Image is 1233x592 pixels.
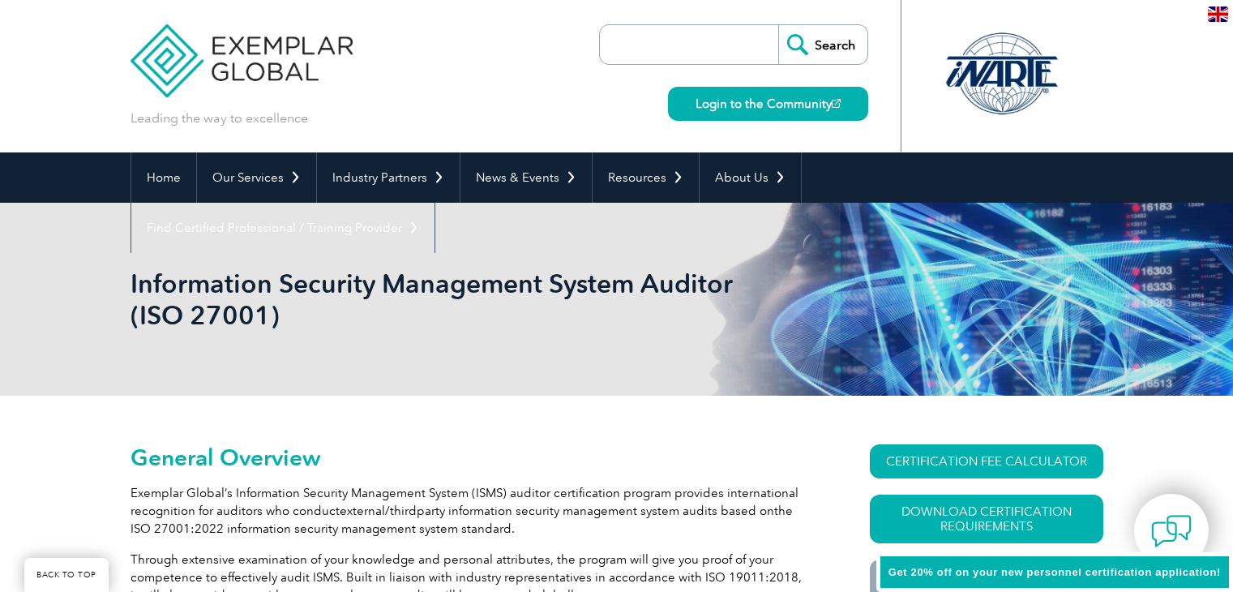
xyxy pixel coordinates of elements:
input: Search [778,25,867,64]
img: contact-chat.png [1151,511,1192,551]
span: Get 20% off on your new personnel certification application! [888,566,1221,578]
a: Find Certified Professional / Training Provider [131,203,435,253]
h1: Information Security Management System Auditor (ISO 27001) [131,268,753,331]
a: Our Services [197,152,316,203]
a: Home [131,152,196,203]
p: Exemplar Global’s Information Security Management System (ISMS) auditor certification program pro... [131,484,811,538]
a: Login to the Community [668,87,868,121]
a: Resources [593,152,699,203]
h2: General Overview [131,444,811,470]
img: open_square.png [832,99,841,108]
span: party information security management system audits based on [417,504,774,518]
a: CERTIFICATION FEE CALCULATOR [870,444,1103,478]
a: Download Certification Requirements [870,495,1103,543]
a: Industry Partners [317,152,460,203]
a: About Us [700,152,801,203]
span: external/third [340,504,417,518]
img: en [1208,6,1228,22]
a: BACK TO TOP [24,558,109,592]
p: Leading the way to excellence [131,109,308,127]
a: News & Events [460,152,592,203]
